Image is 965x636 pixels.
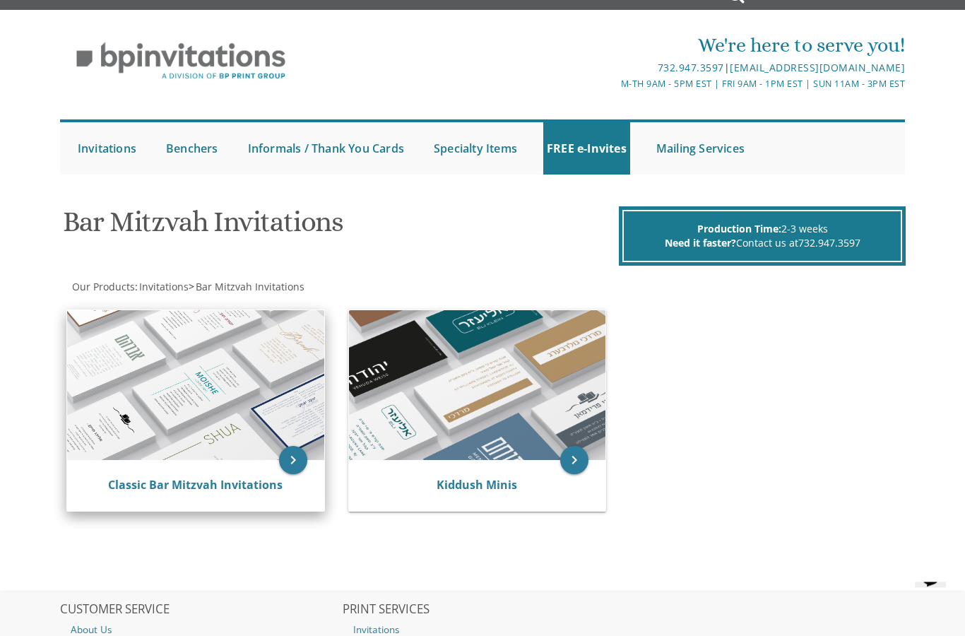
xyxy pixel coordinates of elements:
[349,311,606,461] img: Kiddush Minis
[60,281,482,295] div: :
[653,123,748,175] a: Mailing Services
[194,281,304,294] a: Bar Mitzvah Invitations
[279,447,307,475] a: keyboard_arrow_right
[244,123,408,175] a: Informals / Thank You Cards
[60,603,341,618] h2: CUSTOMER SERVICE
[196,281,304,294] span: Bar Mitzvah Invitations
[343,77,906,92] div: M-Th 9am - 5pm EST | Fri 9am - 1pm EST | Sun 11am - 3pm EST
[798,237,860,250] a: 732.947.3597
[189,281,304,294] span: >
[909,582,957,628] iframe: chat widget
[658,61,724,75] a: 732.947.3597
[560,447,588,475] a: keyboard_arrow_right
[138,281,189,294] a: Invitations
[162,123,222,175] a: Benchers
[63,207,616,249] h1: Bar Mitzvah Invitations
[343,603,623,618] h2: PRINT SERVICES
[343,60,906,77] div: |
[60,33,302,91] img: BP Invitation Loft
[343,32,906,60] div: We're here to serve you!
[543,123,630,175] a: FREE e-Invites
[697,223,781,236] span: Production Time:
[622,211,902,263] div: 2-3 weeks Contact us at
[430,123,521,175] a: Specialty Items
[74,123,140,175] a: Invitations
[139,281,189,294] span: Invitations
[71,281,135,294] a: Our Products
[437,478,517,493] a: Kiddush Minis
[665,237,736,250] span: Need it faster?
[67,311,324,461] img: Classic Bar Mitzvah Invitations
[730,61,905,75] a: [EMAIL_ADDRESS][DOMAIN_NAME]
[108,478,283,493] a: Classic Bar Mitzvah Invitations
